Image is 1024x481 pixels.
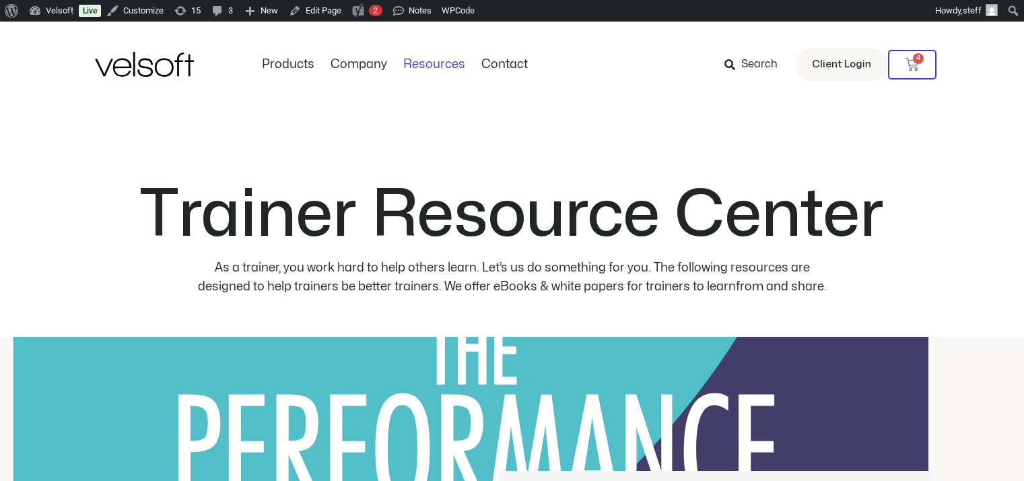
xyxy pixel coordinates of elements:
[373,5,378,15] span: 2
[95,52,194,77] img: Velsoft Training Materials
[795,49,888,81] a: Client Login
[140,183,884,248] h1: Trainer Resource Center
[395,57,473,72] a: ResourcesMenu Toggle
[812,56,871,73] span: Client Login
[913,53,924,64] span: 4
[191,259,833,296] div: As a trainer, you work hard to help others learn. Let’s us do something for you. The following re...
[79,5,101,17] a: Live
[724,53,787,76] a: Search
[888,50,936,79] a: 4
[963,5,982,15] span: steff
[254,57,322,72] a: ProductsMenu Toggle
[473,57,536,72] a: ContactMenu Toggle
[741,56,778,73] span: Search
[322,57,395,72] a: CompanyMenu Toggle
[254,57,536,72] nav: Menu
